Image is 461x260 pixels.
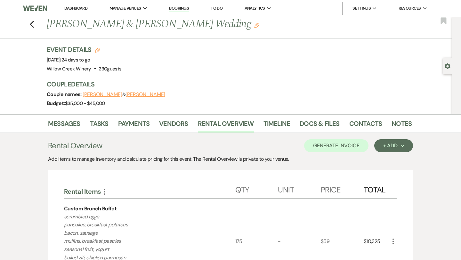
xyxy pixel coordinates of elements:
button: + Add [374,139,413,152]
span: | [60,57,90,63]
a: Dashboard [64,5,87,11]
div: Rental Items [64,187,235,196]
span: Manage Venues [109,5,141,12]
a: Bookings [169,5,189,12]
span: 24 days to go [61,57,90,63]
a: Vendors [159,118,188,133]
span: Settings [352,5,371,12]
h3: Couple Details [47,80,405,89]
h3: Event Details [47,45,121,54]
span: Couple names: [47,91,83,98]
div: Add items to manage inventory and calculate pricing for this event. The Rental Overview is privat... [48,155,413,163]
img: Weven Logo [23,2,47,15]
button: [PERSON_NAME] [83,92,122,97]
a: Contacts [349,118,382,133]
span: [DATE] [47,57,90,63]
a: Rental Overview [198,118,254,133]
div: Unit [278,179,321,198]
div: Custom Brunch Buffet [64,205,117,213]
span: 230 guests [99,66,121,72]
h3: Rental Overview [48,140,102,151]
span: & [83,91,165,98]
span: Willow Creek Winery [47,66,91,72]
a: Notes [392,118,412,133]
span: $35,000 - $45,000 [65,100,105,107]
span: Analytics [245,5,265,12]
a: Docs & Files [300,118,339,133]
div: Total [364,179,389,198]
a: Payments [118,118,150,133]
a: Messages [48,118,80,133]
button: [PERSON_NAME] [125,92,165,97]
a: Timeline [263,118,290,133]
div: Qty [235,179,278,198]
button: Generate Invoice [304,139,368,152]
div: + Add [383,143,404,148]
a: Tasks [90,118,109,133]
button: Edit [254,22,259,28]
span: Budget: [47,100,65,107]
button: Open lead details [445,63,450,69]
a: To Do [211,5,222,11]
div: Price [321,179,364,198]
h1: [PERSON_NAME] & [PERSON_NAME] Wedding [47,17,334,32]
span: Resources [399,5,421,12]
